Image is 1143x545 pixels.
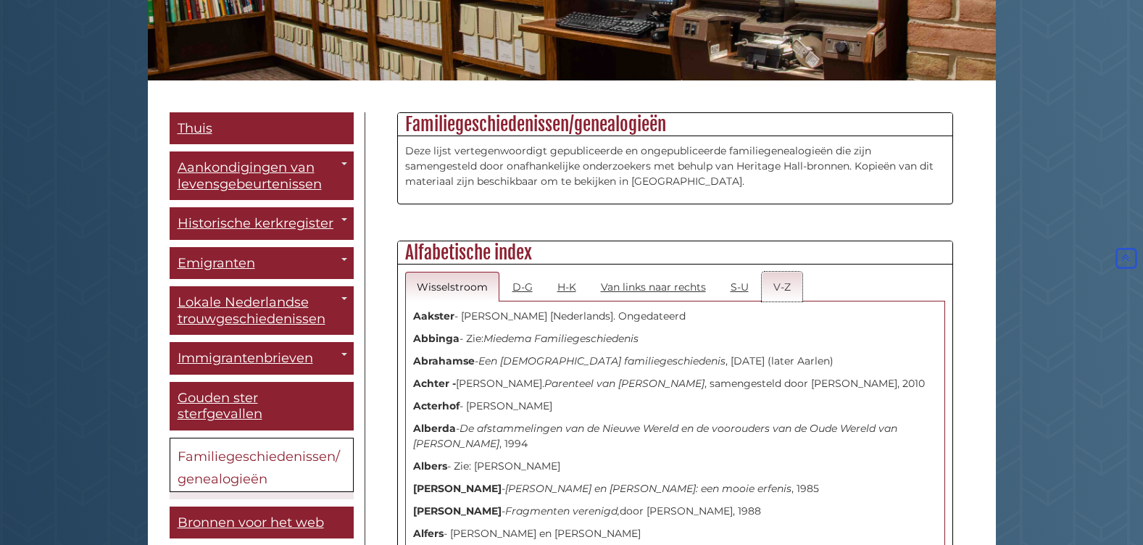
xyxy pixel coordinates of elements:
strong: Alfers [413,527,444,540]
a: Emigranten [170,247,354,280]
p: - Zie: [413,331,937,346]
p: - , 1985 [413,481,937,496]
p: - [PERSON_NAME] [Nederlands]. Ongedateerd [413,309,937,324]
strong: Abbinga [413,332,460,345]
i: De afstammelingen van de Nieuwe Wereld en de voorouders van de Oude Wereld van [PERSON_NAME] [413,422,897,450]
p: - door [PERSON_NAME], 1988 [413,504,937,519]
a: V-Z [762,272,802,301]
i: [PERSON_NAME] en [PERSON_NAME]: een mooie erfenis [505,482,791,495]
strong: Achter - [413,377,456,390]
span: Aankondigingen van levensgebeurtenissen [178,159,322,192]
a: Gouden ster sterfgevallen [170,382,354,430]
strong: Acterhof [413,399,460,412]
h2: Alfabetische index [398,241,952,265]
a: Historische kerkregisters [170,207,354,240]
p: - [PERSON_NAME] [413,399,937,414]
span: Familiegeschiedenissen/genealogieën [178,449,340,488]
span: Historische kerkregisters [178,215,340,231]
i: Parenteel van [PERSON_NAME] [544,377,704,390]
span: Emigranten [178,255,255,271]
a: Familiegeschiedenissen/genealogieën [170,438,354,492]
a: Aankondigingen van levensgebeurtenissen [170,151,354,200]
a: Thuis [170,112,354,145]
strong: Alberda [413,422,456,435]
a: S-U [719,272,760,301]
p: - [PERSON_NAME] en [PERSON_NAME] [413,526,937,541]
strong: [PERSON_NAME] [413,482,502,495]
i: Miedema Familiegeschiedenis [483,332,639,345]
strong: Aakster [413,309,454,323]
a: Terug naar boven [1113,251,1139,265]
span: Thuis [178,120,212,136]
a: H-K [546,272,588,301]
span: Bronnen voor het web [178,515,324,531]
a: Lokale Nederlandse trouwgeschiedenissen [170,286,354,335]
a: Immigrantenbrieven [170,342,354,375]
p: Deze lijst vertegenwoordigt gepubliceerde en ongepubliceerde familiegenealogieën die zijn samenge... [405,143,945,189]
i: Fragmenten verenigd, [505,504,620,517]
span: Immigrantenbrieven [178,350,313,366]
strong: [PERSON_NAME] [413,504,502,517]
p: - , [DATE] (later Aarlen) [413,354,937,369]
span: Gouden ster sterfgevallen [178,390,262,423]
strong: Abrahamse [413,354,475,367]
a: Wisselstroom [405,272,499,301]
p: - Zie: [PERSON_NAME] [413,459,937,474]
span: Lokale Nederlandse trouwgeschiedenissen [178,294,325,327]
p: [PERSON_NAME]. , samengesteld door [PERSON_NAME], 2010 [413,376,937,391]
p: - , 1994 [413,421,937,452]
a: Bronnen voor het web [170,507,354,539]
i: Een [DEMOGRAPHIC_DATA] familiegeschiedenis [478,354,726,367]
h2: Familiegeschiedenissen/genealogieën [398,113,952,136]
strong: Albers [413,459,447,473]
a: Van links naar rechts [589,272,718,301]
a: D-G [501,272,544,301]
